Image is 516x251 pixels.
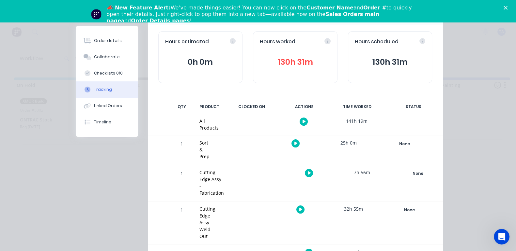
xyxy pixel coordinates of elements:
[94,38,122,44] div: Order details
[260,38,295,46] span: Hours worked
[355,38,399,46] span: Hours scheduled
[280,100,329,114] div: ACTIONS
[386,205,433,215] button: None
[260,56,331,68] button: 130h 31m
[76,33,138,49] button: Order details
[227,100,276,114] div: CLOCKED ON
[107,11,379,24] b: Sales Orders main page
[165,38,209,46] span: Hours estimated
[172,100,192,114] div: QTY
[172,136,192,165] div: 1
[306,5,353,11] b: Customer Name
[199,118,219,131] div: All Products
[381,139,429,148] button: None
[199,205,215,240] div: Cutting Edge Assy - Weld Out
[131,18,190,24] b: Order Details pages
[504,6,510,10] div: Close
[494,229,509,244] iframe: Intercom live chat
[107,5,415,24] div: We’ve made things easier! You can now click on the and to quickly open their details. Just right-...
[94,54,120,60] div: Collaborate
[332,114,381,128] div: 141h 19m
[395,169,442,178] div: None
[76,49,138,65] button: Collaborate
[355,56,426,68] button: 130h 31m
[172,202,192,244] div: 1
[76,65,138,81] button: Checklists 0/0
[172,166,192,201] div: 1
[94,103,122,109] div: Linked Orders
[165,56,236,68] button: 0h 0m
[76,114,138,130] button: Timeline
[337,165,386,180] div: 7h 56m
[107,5,171,11] b: 📣 New Feature Alert:
[386,100,441,114] div: STATUS
[195,100,223,114] div: PRODUCT
[199,139,211,160] div: Sort & Prep
[91,9,102,20] img: Profile image for Team
[76,98,138,114] button: Linked Orders
[381,140,428,148] div: None
[324,135,373,150] div: 25h 0m
[94,70,123,76] div: Checklists 0/0
[333,100,382,114] div: TIME WORKED
[363,5,386,11] b: Order #
[94,87,112,92] div: Tracking
[329,202,378,216] div: 32h 55m
[199,169,224,196] div: Cutting Edge Assy - Fabrication
[394,169,442,178] button: None
[76,81,138,98] button: Tracking
[94,119,111,125] div: Timeline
